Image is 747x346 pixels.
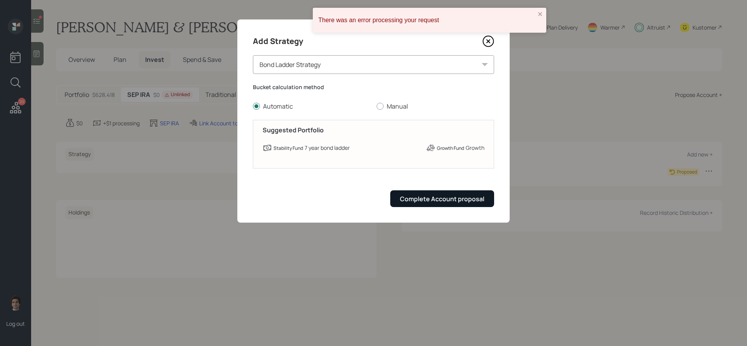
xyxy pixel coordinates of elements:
label: Bucket calculation method [253,83,494,91]
div: Complete Account proposal [400,195,484,203]
div: 7 year bond ladder [305,144,350,152]
label: Growth Fund [437,145,464,152]
button: close [538,11,543,18]
div: Growth [466,144,484,152]
h4: Add Strategy [253,35,303,47]
div: There was an error processing your request [318,17,535,24]
label: Stability Fund [274,145,303,152]
label: Automatic [253,102,370,111]
label: Manual [377,102,494,111]
h5: Suggested Portfolio [263,126,484,134]
div: Bond Ladder Strategy [253,55,494,74]
button: Complete Account proposal [390,190,494,207]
